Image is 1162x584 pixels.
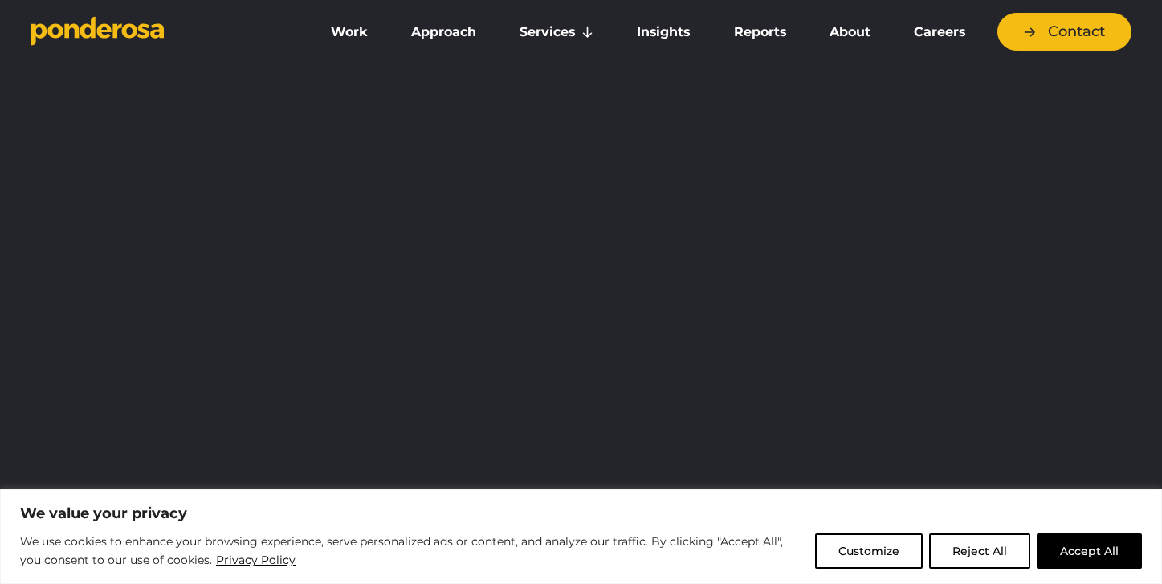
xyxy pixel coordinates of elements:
a: Privacy Policy [215,550,296,570]
a: Services [501,15,612,49]
button: Reject All [929,533,1030,569]
a: Reports [716,15,805,49]
a: Insights [618,15,708,49]
a: Careers [895,15,984,49]
p: We value your privacy [20,504,1142,523]
a: Approach [393,15,495,49]
a: Contact [997,13,1131,51]
a: Work [312,15,386,49]
p: We use cookies to enhance your browsing experience, serve personalized ads or content, and analyz... [20,533,803,570]
button: Accept All [1037,533,1142,569]
a: About [811,15,889,49]
button: Customize [815,533,923,569]
a: Go to homepage [31,16,288,48]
